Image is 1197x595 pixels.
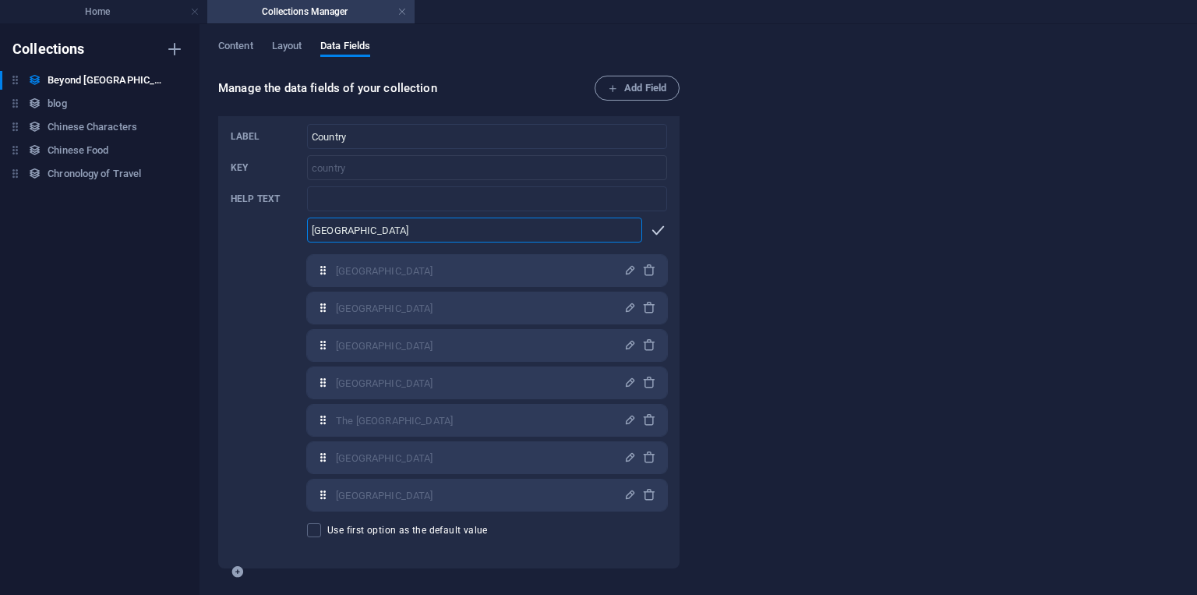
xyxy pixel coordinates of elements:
span: Add Field [608,79,666,97]
button: Add Field [595,76,680,101]
h4: Collections Manager [207,3,415,20]
span: Layout [272,37,302,58]
span: Use first option as the default value [327,524,488,537]
h6: Chronology of Travel [48,165,141,183]
h6: blog [48,94,66,113]
div: Label [307,124,667,149]
h6: Chinese Food [48,141,108,160]
h6: Manage the data fields of your collection [218,79,595,97]
p: This text is displayed below the field when editing an item [231,193,301,205]
p: Label [231,130,301,143]
p: A unique identifier for this field that is internally used. Cannot be changed. [231,161,301,174]
input: Create new option... [307,218,642,243]
h6: Beyond [GEOGRAPHIC_DATA] [48,71,164,90]
h6: Chinese Characters [48,118,137,136]
div: Help text [307,186,667,211]
i: Create new collection [165,40,184,58]
span: Content [218,37,253,58]
h6: Collections [12,40,85,58]
span: Data Fields [320,37,370,58]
